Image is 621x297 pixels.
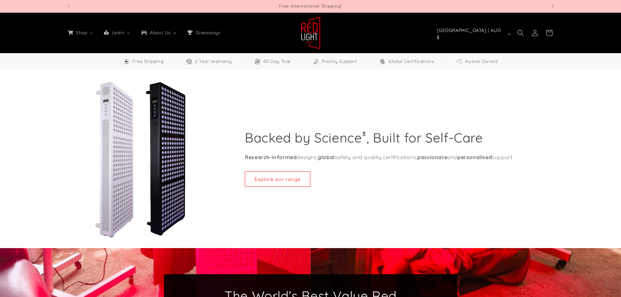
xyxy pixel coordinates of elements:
[254,58,261,65] img: Trial Icon
[245,171,310,187] a: Explore our range
[123,57,164,66] a: Free Worldwide Shipping
[98,26,136,39] a: Learn
[186,58,192,65] img: Warranty Icon
[457,154,492,160] strong: personalised
[513,26,528,40] summary: Search
[313,57,357,66] a: Priority Support
[62,26,98,39] a: Shop
[379,58,386,65] img: Certifications Icon
[245,154,297,160] strong: Research-informed
[301,17,320,49] img: Red Light Hero
[322,57,357,66] span: Priority Support
[136,26,182,39] a: About Us
[254,57,290,66] a: 60 Day Trial
[433,28,513,40] button: [GEOGRAPHIC_DATA] | AUD $
[186,57,232,66] a: 2 Year Warranty
[437,27,505,41] span: [GEOGRAPHIC_DATA] | AUD $
[123,58,130,65] img: Free Shipping Icon
[149,30,171,36] span: About Us
[195,30,221,36] span: Giveaways
[379,57,434,66] a: Global Certifications
[417,154,447,160] strong: passionate
[195,57,232,66] span: 2 Year Warranty
[318,154,335,160] strong: global
[245,153,512,162] p: designs, safety and quality certifications, and support
[182,26,225,39] a: Giveaways
[111,30,125,36] span: Learn
[313,58,319,65] img: Support Icon
[132,57,164,66] span: Free Shipping
[279,3,342,8] span: Free International Shipping¹
[388,57,434,66] span: Global Certifications
[263,57,290,66] span: 60 Day Trial
[456,58,463,65] img: Aussie Owned Icon
[298,14,323,52] a: Red Light Hero
[465,57,497,66] span: Aussie Owned
[245,129,483,146] h2: Backed by Science³, Built for Self-Care
[456,57,497,66] a: Aussie Owned
[75,30,88,36] span: Shop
